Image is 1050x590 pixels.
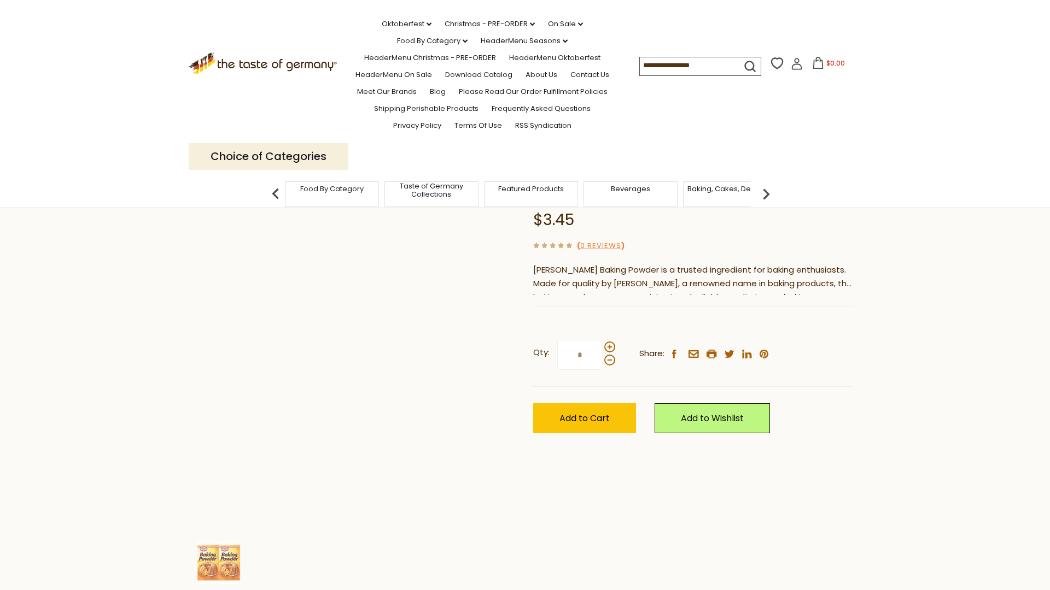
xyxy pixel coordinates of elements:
[570,69,609,81] a: Contact Us
[481,35,568,47] a: HeaderMenu Seasons
[533,158,853,208] h1: [PERSON_NAME] Baking Powder 6 Packets .5 oz per packet
[374,103,479,115] a: Shipping Perishable Products
[755,183,777,205] img: next arrow
[397,35,468,47] a: Food By Category
[445,18,535,30] a: Christmas - PRE-ORDER
[515,120,571,132] a: RSS Syndication
[357,86,417,98] a: Meet Our Brands
[533,346,550,359] strong: Qty:
[355,69,432,81] a: HeaderMenu On Sale
[611,185,650,193] a: Beverages
[580,240,621,252] a: 0 Reviews
[364,52,496,64] a: HeaderMenu Christmas - PRE-ORDER
[533,263,853,296] div: [PERSON_NAME] Baking Powder is a trusted ingredient for baking enthusiasts. Made for quality by [...
[805,57,851,73] button: $0.00
[548,18,583,30] a: On Sale
[533,403,636,433] button: Add to Cart
[459,86,608,98] a: Please Read Our Order Fulfillment Policies
[687,185,772,193] a: Baking, Cakes, Desserts
[393,120,441,132] a: Privacy Policy
[454,120,502,132] a: Terms of Use
[826,58,845,68] span: $0.00
[265,183,287,205] img: previous arrow
[509,52,600,64] a: HeaderMenu Oktoberfest
[445,69,512,81] a: Download Catalog
[300,185,364,193] a: Food By Category
[430,86,446,98] a: Blog
[388,182,475,198] a: Taste of Germany Collections
[533,209,574,231] span: $3.45
[639,347,664,361] span: Share:
[492,103,591,115] a: Frequently Asked Questions
[498,185,564,193] a: Featured Products
[557,340,602,370] input: Qty:
[559,412,610,424] span: Add to Cart
[655,403,770,433] a: Add to Wishlist
[197,541,241,585] img: Dr. Oetker Baking Powder 6 Packets .5 oz per packet
[577,240,625,251] span: ( )
[526,69,557,81] a: About Us
[382,18,431,30] a: Oktoberfest
[189,143,348,170] p: Choice of Categories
